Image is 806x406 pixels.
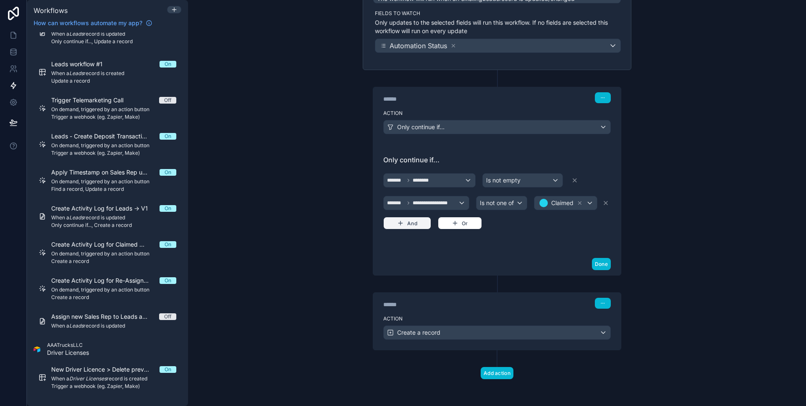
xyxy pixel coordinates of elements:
p: Only updates to the selected fields will run this workflow. If no fields are selected this workfl... [375,18,621,35]
button: Create a record [383,325,611,340]
button: And [383,217,431,229]
label: Fields to watch [375,10,621,17]
button: Add action [481,367,513,379]
span: Create a record [397,328,440,337]
span: Only continue if... [383,155,611,165]
span: Is not one of [480,199,514,207]
button: Claimed [534,196,597,210]
span: Workflows [34,6,68,15]
button: Is not one of [476,196,527,210]
label: Action [383,315,611,322]
button: Is not empty [482,173,563,187]
span: Is not empty [486,176,521,185]
a: How can workflows automate my app? [30,19,156,27]
span: Automation Status [390,41,447,51]
button: Or [438,217,482,229]
span: Claimed [551,199,573,207]
span: How can workflows automate my app? [34,19,142,27]
button: Done [592,258,611,270]
button: Automation Status [375,39,621,53]
label: Action [383,110,611,117]
button: Only continue if... [383,120,611,134]
span: Only continue if... [397,123,445,131]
